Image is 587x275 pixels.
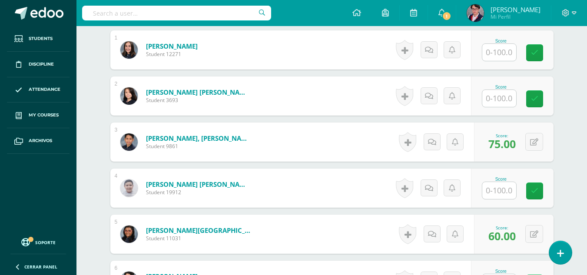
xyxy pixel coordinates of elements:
[491,5,541,14] span: [PERSON_NAME]
[7,128,70,154] a: Archivos
[482,44,516,61] input: 0-100.0
[482,269,520,274] div: Score
[488,133,516,139] div: Score:
[467,4,484,22] img: 3d5d3fbbf55797b71de552028b9912e0.png
[120,41,138,59] img: 49c2fe065c1163207b0e106af65bdaf9.png
[29,61,54,68] span: Discipline
[146,142,250,150] span: Student 9861
[488,136,516,151] span: 75.00
[7,26,70,52] a: Students
[482,90,516,107] input: 0-100.0
[146,226,250,235] a: [PERSON_NAME][GEOGRAPHIC_DATA]
[29,137,52,144] span: Archivos
[146,42,198,50] a: [PERSON_NAME]
[120,133,138,151] img: 5d955c6a05a679058539e0e2f29a195e.png
[10,236,66,248] a: Soporte
[29,112,59,119] span: My courses
[7,103,70,128] a: My courses
[482,39,520,43] div: Score
[442,11,451,21] span: 1
[24,264,57,270] span: Cerrar panel
[35,239,56,245] span: Soporte
[146,180,250,189] a: [PERSON_NAME] [PERSON_NAME]
[482,85,520,89] div: Score
[482,182,516,199] input: 0-100.0
[488,229,516,243] span: 60.00
[488,225,516,231] div: Score:
[7,77,70,103] a: Attendance
[146,50,198,58] span: Student 12271
[29,86,60,93] span: Attendance
[120,179,138,197] img: f5f8d4be12cfdb897104bd2084237b5e.png
[146,96,250,104] span: Student 3693
[146,88,250,96] a: [PERSON_NAME] [PERSON_NAME]
[29,35,53,42] span: Students
[120,225,138,243] img: a9a9d6e852a83da2c214d79cb0031cc3.png
[146,134,250,142] a: [PERSON_NAME], [PERSON_NAME]
[82,6,271,20] input: Search a user…
[7,52,70,77] a: Discipline
[120,87,138,105] img: cd135ec6c557d47462486bde91ec623e.png
[146,189,250,196] span: Student 19912
[146,235,250,242] span: Student 11031
[482,177,520,182] div: Score
[491,13,541,20] span: Mi Perfil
